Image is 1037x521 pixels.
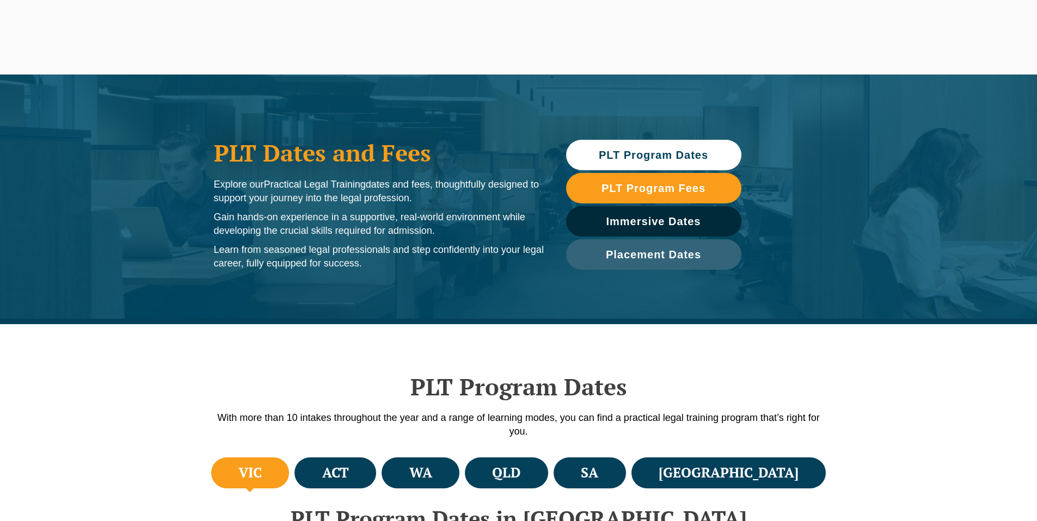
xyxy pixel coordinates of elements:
a: PLT Program Dates [566,140,741,170]
p: Explore our dates and fees, thoughtfully designed to support your journey into the legal profession. [214,178,544,205]
h4: WA [409,464,432,482]
p: Learn from seasoned legal professionals and step confidently into your legal career, fully equipp... [214,243,544,270]
span: PLT Program Dates [599,150,708,160]
a: Immersive Dates [566,206,741,237]
span: Immersive Dates [606,216,701,227]
a: PLT Program Fees [566,173,741,203]
h1: PLT Dates and Fees [214,139,544,166]
h2: PLT Program Dates [208,373,829,400]
span: Placement Dates [606,249,701,260]
h4: VIC [238,464,262,482]
h4: SA [581,464,598,482]
h4: QLD [492,464,520,482]
p: With more than 10 intakes throughout the year and a range of learning modes, you can find a pract... [208,411,829,438]
span: PLT Program Fees [602,183,705,194]
a: Placement Dates [566,239,741,270]
h4: [GEOGRAPHIC_DATA] [659,464,799,482]
p: Gain hands-on experience in a supportive, real-world environment while developing the crucial ski... [214,210,544,238]
h4: ACT [322,464,349,482]
span: Practical Legal Training [264,179,366,190]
